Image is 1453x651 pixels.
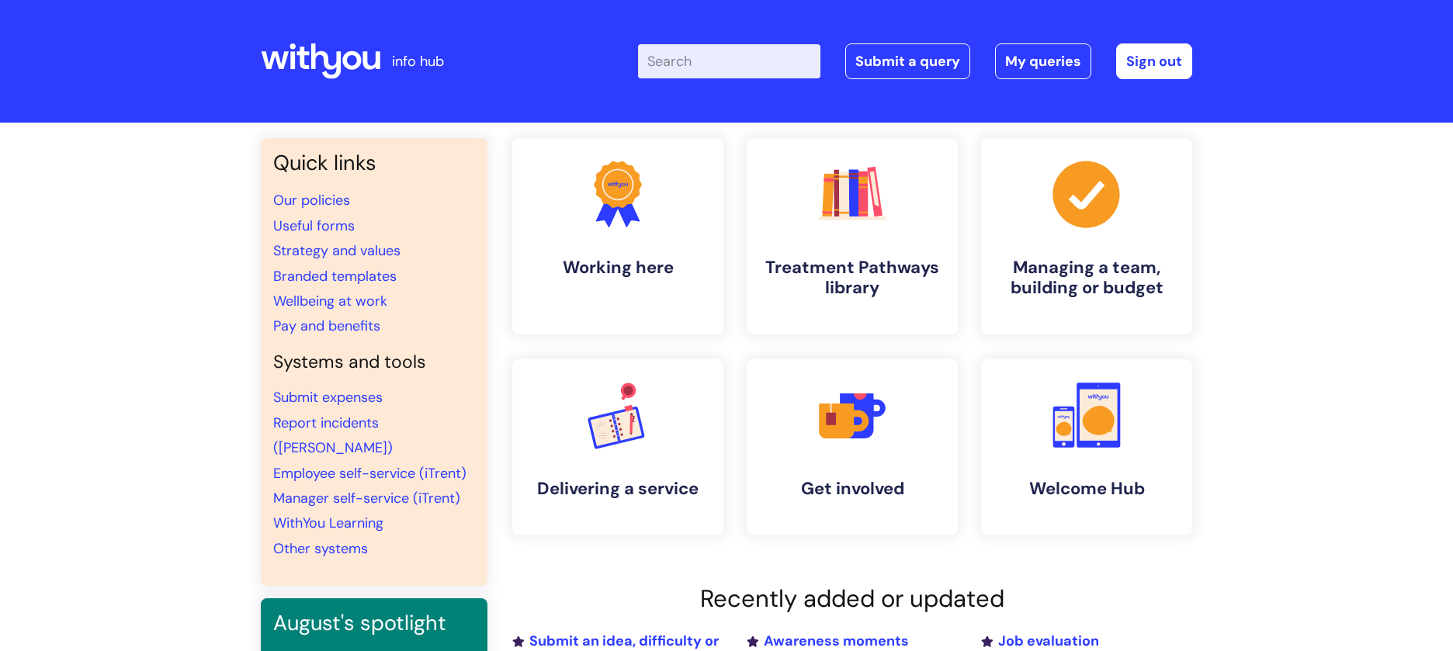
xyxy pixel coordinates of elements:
h2: Recently added or updated [512,584,1192,613]
a: Treatment Pathways library [747,138,958,334]
a: Employee self-service (iTrent) [273,464,466,483]
a: Sign out [1116,43,1192,79]
h4: Managing a team, building or budget [994,258,1180,299]
a: Delivering a service [512,359,723,535]
a: Pay and benefits [273,317,380,335]
a: Submit expenses [273,388,383,407]
a: Managing a team, building or budget [981,138,1192,334]
a: Useful forms [273,216,355,235]
h4: Delivering a service [525,479,711,499]
a: Manager self-service (iTrent) [273,489,460,507]
a: Working here [512,138,723,334]
h3: Quick links [273,151,475,175]
h4: Working here [525,258,711,278]
a: Get involved [747,359,958,535]
h4: Welcome Hub [994,479,1180,499]
h3: August's spotlight [273,611,475,635]
a: Branded templates [273,267,397,286]
h4: Treatment Pathways library [759,258,945,299]
a: Job evaluation [981,632,1099,650]
a: WithYou Learning [273,514,383,532]
p: info hub [392,49,444,74]
a: Report incidents ([PERSON_NAME]) [273,414,393,457]
a: My queries [995,43,1091,79]
a: Strategy and values [273,241,401,260]
a: Welcome Hub [981,359,1192,535]
a: Our policies [273,191,350,209]
a: Other systems [273,539,368,558]
h4: Systems and tools [273,351,475,373]
a: Submit a query [845,43,970,79]
input: Search [638,44,820,78]
a: Awareness moments [747,632,909,650]
div: | - [638,43,1192,79]
a: Wellbeing at work [273,292,387,310]
h4: Get involved [759,479,945,499]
